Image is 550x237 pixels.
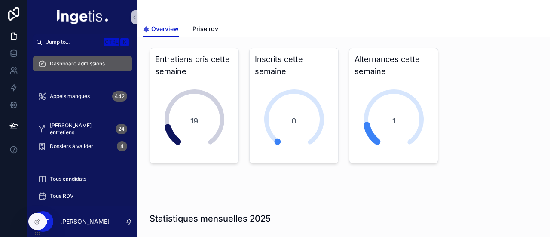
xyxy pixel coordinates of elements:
h3: Entretiens pris cette semaine [155,53,233,77]
a: [PERSON_NAME] entretiens24 [33,121,132,137]
span: Tous candidats [50,175,86,182]
span: Prise rdv [192,25,218,33]
span: Dashboard admissions [50,60,105,67]
span: Jump to... [46,39,101,46]
a: Prise rdv [192,21,218,38]
h1: Statistiques mensuelles 2025 [150,212,271,225]
span: Appels manqués [50,93,90,100]
span: Tous RDV [50,193,73,200]
span: Overview [151,25,179,33]
span: 1 [392,115,395,123]
h3: Alternances cette semaine [354,53,433,77]
a: Dossiers à valider4 [33,139,132,154]
a: Tous candidats [33,171,132,187]
a: Appels manqués442 [33,89,132,104]
a: Tous RDV [33,188,132,204]
p: [PERSON_NAME] [60,217,110,226]
button: Jump to...CtrlK [33,34,132,50]
div: 4 [117,141,127,151]
div: scrollable content [27,50,137,206]
img: App logo [57,10,108,24]
span: [PERSON_NAME] entretiens [50,122,112,136]
div: 442 [112,91,127,102]
span: 19 [190,115,198,123]
span: 0 [291,115,296,123]
span: K [121,39,128,46]
h3: Inscrits cette semaine [255,53,333,77]
div: 24 [116,124,127,134]
span: Ctrl [104,38,119,46]
span: Dossiers à valider [50,143,93,150]
a: Dashboard admissions [33,56,132,71]
a: Overview [143,21,179,37]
